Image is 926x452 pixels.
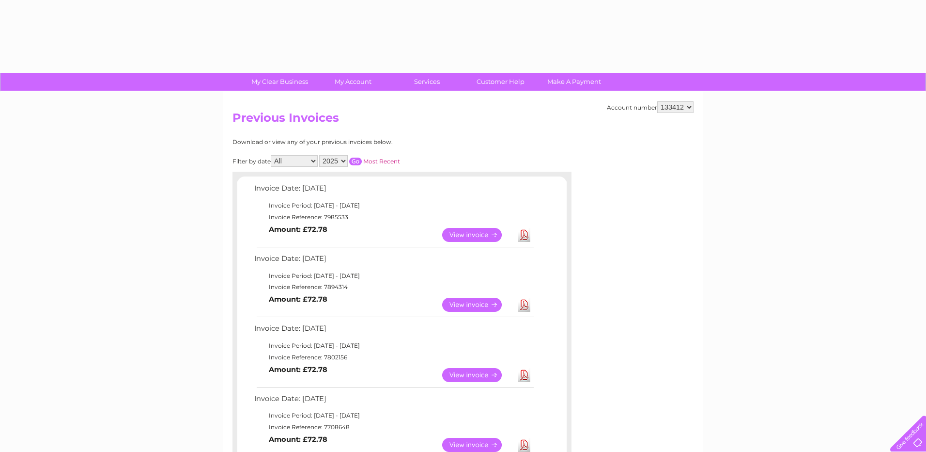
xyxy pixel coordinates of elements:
[252,281,535,293] td: Invoice Reference: 7894314
[607,101,694,113] div: Account number
[387,73,467,91] a: Services
[240,73,320,91] a: My Clear Business
[442,438,513,452] a: View
[442,368,513,382] a: View
[269,295,327,304] b: Amount: £72.78
[518,228,530,242] a: Download
[252,270,535,282] td: Invoice Period: [DATE] - [DATE]
[252,410,535,421] td: Invoice Period: [DATE] - [DATE]
[269,365,327,374] b: Amount: £72.78
[518,298,530,312] a: Download
[232,111,694,129] h2: Previous Invoices
[252,211,535,223] td: Invoice Reference: 7985533
[313,73,393,91] a: My Account
[518,368,530,382] a: Download
[252,200,535,211] td: Invoice Period: [DATE] - [DATE]
[252,340,535,352] td: Invoice Period: [DATE] - [DATE]
[252,322,535,340] td: Invoice Date: [DATE]
[252,421,535,433] td: Invoice Reference: 7708648
[252,352,535,363] td: Invoice Reference: 7802156
[518,438,530,452] a: Download
[252,252,535,270] td: Invoice Date: [DATE]
[232,155,487,167] div: Filter by date
[461,73,540,91] a: Customer Help
[269,225,327,234] b: Amount: £72.78
[363,158,400,165] a: Most Recent
[252,392,535,410] td: Invoice Date: [DATE]
[442,228,513,242] a: View
[232,139,487,145] div: Download or view any of your previous invoices below.
[269,435,327,444] b: Amount: £72.78
[442,298,513,312] a: View
[534,73,614,91] a: Make A Payment
[252,182,535,200] td: Invoice Date: [DATE]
